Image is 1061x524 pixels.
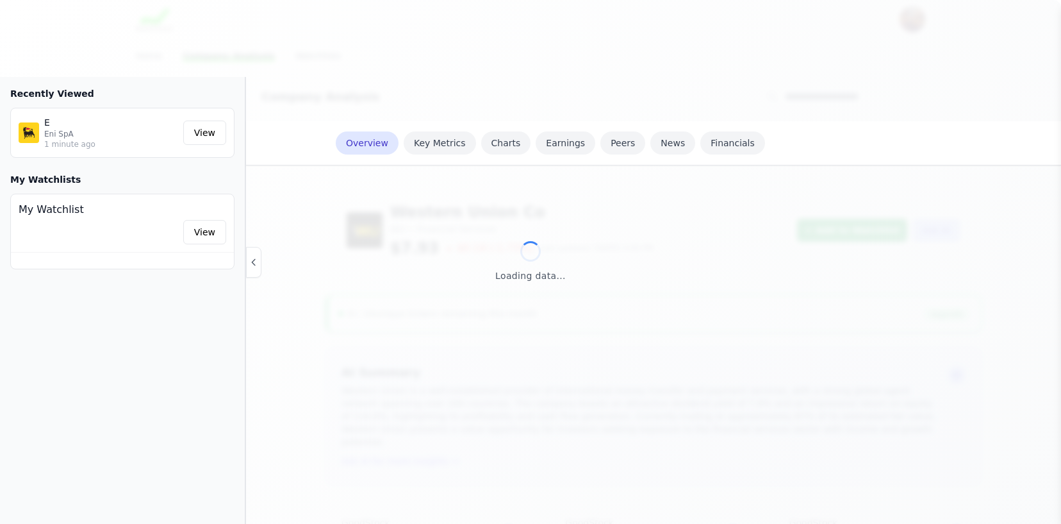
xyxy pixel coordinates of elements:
a: Overview [336,131,399,155]
a: Peers [600,131,645,155]
a: Earnings [536,131,595,155]
a: Key Metrics [404,131,476,155]
a: View [183,121,226,145]
div: Loading data... [495,269,566,283]
a: Financials [700,131,765,155]
a: News [650,131,695,155]
h3: My Watchlists [10,173,81,186]
p: E [44,116,178,129]
a: View [183,220,226,244]
img: E [19,123,39,143]
p: Eni SpA [44,129,178,139]
a: Charts [481,131,531,155]
h4: My Watchlist [19,202,226,217]
h3: Recently Viewed [10,87,234,100]
p: 1 minute ago [44,139,178,149]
